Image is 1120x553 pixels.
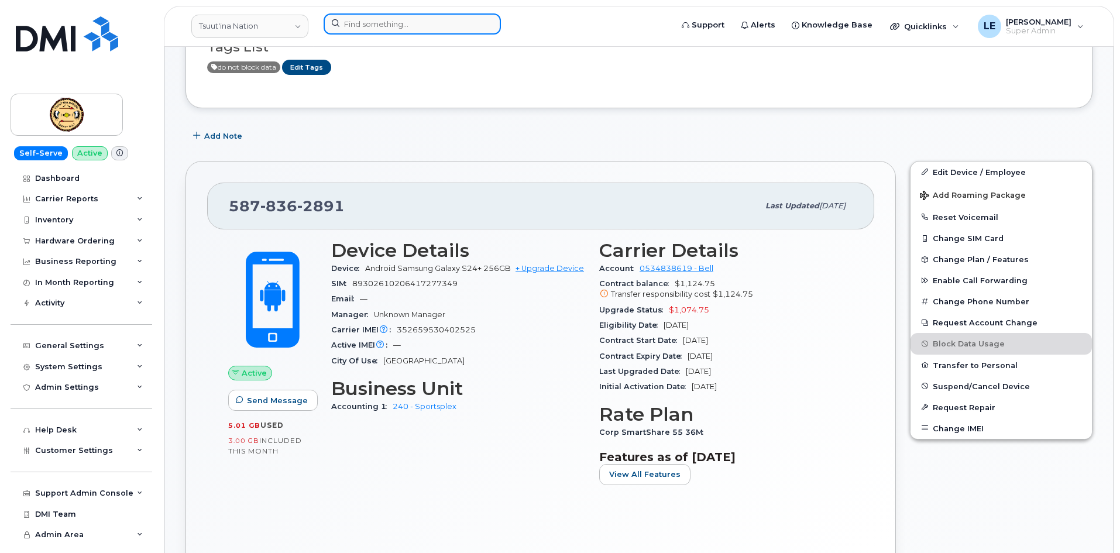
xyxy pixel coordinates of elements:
span: Device [331,264,365,273]
span: $1,074.75 [669,305,709,314]
span: Carrier IMEI [331,325,397,334]
h3: Device Details [331,240,585,261]
span: Eligibility Date [599,321,664,329]
span: LE [984,19,995,33]
span: 352659530402525 [397,325,476,334]
a: Edit Device / Employee [911,162,1092,183]
h3: Rate Plan [599,404,853,425]
span: [PERSON_NAME] [1006,17,1071,26]
button: Transfer to Personal [911,355,1092,376]
span: $1,124.75 [599,279,853,300]
a: + Upgrade Device [516,264,584,273]
span: City Of Use [331,356,383,365]
span: 836 [260,197,297,215]
button: Block Data Usage [911,333,1092,354]
span: [DATE] [692,382,717,391]
span: SIM [331,279,352,288]
span: Suspend/Cancel Device [933,382,1030,390]
a: 240 - Sportsplex [393,402,456,411]
button: Change Plan / Features [911,249,1092,270]
h3: Tags List [207,40,1071,54]
span: View All Features [609,469,681,480]
span: Contract Expiry Date [599,352,688,360]
span: [DATE] [686,367,711,376]
button: Enable Call Forwarding [911,270,1092,291]
span: Last Upgraded Date [599,367,686,376]
span: 5.01 GB [228,421,260,430]
span: included this month [228,436,302,455]
span: Add Roaming Package [920,191,1026,202]
span: Manager [331,310,374,319]
input: Find something... [324,13,501,35]
div: Quicklinks [882,15,967,38]
a: Tsuut'ina Nation [191,15,308,38]
a: Edit Tags [282,60,331,74]
button: Change SIM Card [911,228,1092,249]
button: Add Roaming Package [911,183,1092,207]
span: Accounting 1 [331,402,393,411]
button: Request Account Change [911,312,1092,333]
button: Reset Voicemail [911,207,1092,228]
span: Send Message [247,395,308,406]
button: View All Features [599,464,690,485]
span: — [393,341,401,349]
a: Knowledge Base [784,13,881,37]
span: Support [692,19,724,31]
a: Alerts [733,13,784,37]
span: [GEOGRAPHIC_DATA] [383,356,465,365]
span: 2891 [297,197,345,215]
span: Change Plan / Features [933,255,1029,264]
span: Contract balance [599,279,675,288]
span: Quicklinks [904,22,947,31]
span: Alerts [751,19,775,31]
span: $1,124.75 [713,290,753,298]
span: used [260,421,284,430]
span: Account [599,264,640,273]
span: 587 [229,197,345,215]
span: Last updated [765,201,819,210]
span: [DATE] [683,336,708,345]
span: Active IMEI [331,341,393,349]
span: Active to October 5, 2025 [207,61,280,73]
span: Knowledge Base [802,19,872,31]
span: Super Admin [1006,26,1071,36]
div: Logan Ellison [970,15,1092,38]
h3: Features as of [DATE] [599,450,853,464]
button: Change IMEI [911,418,1092,439]
span: Add Note [204,130,242,142]
button: Send Message [228,390,318,411]
span: Unknown Manager [374,310,445,319]
span: Android Samsung Galaxy S24+ 256GB [365,264,511,273]
span: Upgrade Status [599,305,669,314]
span: 89302610206417277349 [352,279,458,288]
span: — [360,294,367,303]
button: Change Phone Number [911,291,1092,312]
span: [DATE] [688,352,713,360]
h3: Business Unit [331,378,585,399]
a: Support [674,13,733,37]
span: Corp SmartShare 55 36M [599,428,709,437]
span: Contract Start Date [599,336,683,345]
a: 0534838619 - Bell [640,264,713,273]
span: Active [242,367,267,379]
span: [DATE] [664,321,689,329]
span: Enable Call Forwarding [933,276,1028,285]
h3: Carrier Details [599,240,853,261]
button: Add Note [185,126,252,147]
span: [DATE] [819,201,846,210]
button: Request Repair [911,397,1092,418]
span: Transfer responsibility cost [611,290,710,298]
button: Suspend/Cancel Device [911,376,1092,397]
span: Initial Activation Date [599,382,692,391]
span: 3.00 GB [228,437,259,445]
span: Email [331,294,360,303]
